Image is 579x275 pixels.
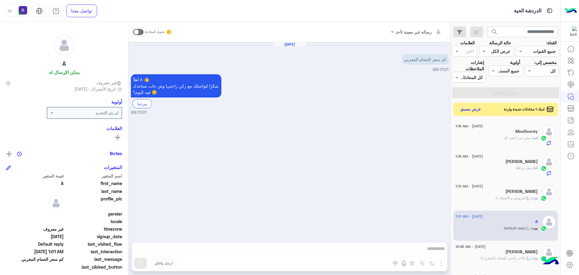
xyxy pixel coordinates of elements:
img: WhatsApp [541,165,547,171]
button: ارسل واغلق [151,258,176,268]
img: WhatsApp [541,225,547,232]
span: [DATE] - 12:46 AM [455,244,486,249]
span: 01:01 AM [131,110,147,116]
img: tab [36,8,43,14]
span: : باقات راحتي للعناية بالبشرة 2 [481,256,532,260]
span: 2025-09-13T22:01:17.295Z [6,248,64,255]
img: defaultAdmin.png [542,125,556,139]
img: notes [17,152,22,156]
span: غير معروف [6,226,64,232]
span: profile_pic [65,196,122,209]
img: defaultAdmin.png [542,155,556,169]
span: signup_date [65,233,122,240]
span: 2025-09-13T22:01:17.301Z [6,233,64,240]
span: بوت [532,226,538,230]
span: null [6,218,64,225]
span: اسم المتغير [65,173,122,179]
label: العلامات [460,40,475,46]
span: null [6,211,64,217]
span: : Default reply [504,226,532,230]
span: last_interaction [65,248,122,255]
span: search [491,28,498,36]
h6: [DATE] [273,42,306,46]
img: defaultAdmin.png [542,215,556,229]
small: تحويل المحادثة [145,30,165,34]
span: locale [65,218,122,225]
img: WhatsApp [541,256,547,262]
span: [DATE] - 1:18 AM [455,123,483,129]
span: [DATE] - 1:13 AM [455,184,483,189]
p: الدردشة الحية [514,7,541,15]
h5: Mohammed Omer [505,249,538,254]
button: عرض مسبق [458,105,484,114]
a: tab [50,5,62,17]
span: أرسل مرفقًا [516,165,535,170]
h6: المتغيرات [104,165,122,170]
span: انت [535,165,538,170]
h5: ابو عبدالله [505,159,538,164]
label: أولوية [510,59,520,66]
span: A [6,180,64,187]
a: تواصل معنا [66,5,97,17]
img: hulul-logo.png [540,251,561,272]
h6: أولوية [111,99,122,104]
div: مرحبا [132,99,152,108]
label: مخصص إلى: [534,59,557,66]
span: gender [65,211,122,217]
label: حالة الرسالة [489,40,511,46]
span: [DATE] - 1:16 AM [455,154,483,159]
img: tab [546,7,553,14]
img: defaultAdmin.png [542,245,556,259]
p: 14/9/2025, 1:01 AM [131,74,221,98]
label: القناة: [546,40,557,46]
button: تطبيق الفلاتر [452,87,559,98]
span: : العروض و الاسعار 2 [495,196,532,200]
span: [DATE] - 1:01 AM [455,214,483,219]
span: 01:01 AM [433,67,448,72]
h6: Notes [110,151,122,156]
span: لديك 1 محادثات جديدة واردة [504,107,545,112]
span: متي تبي احجز لك [504,136,532,140]
h5: Moo0oonty [515,129,538,134]
p: 14/9/2025, 1:01 AM [402,54,448,65]
span: last_message [65,256,122,262]
img: userImage [19,6,27,14]
span: first_name [65,180,122,187]
span: timezone [65,226,122,232]
img: WhatsApp [541,135,547,141]
h6: يمكن الإرسال له [49,69,80,75]
img: WhatsApp [541,195,547,201]
img: defaultAdmin.png [49,196,64,211]
span: بوت [532,256,538,260]
span: بوت [532,196,538,200]
img: profile [6,7,14,15]
img: defaultAdmin.png [54,35,74,56]
div: اختر [466,48,475,56]
h6: العلامات [6,126,122,131]
span: last_name [65,188,122,194]
span: كم سعر الحمام المغربي [6,256,64,262]
span: تاريخ الأشتراك : [DATE] [74,86,116,92]
span: غير معروف [96,79,122,86]
span: null [6,264,64,270]
button: search [487,27,502,40]
label: إشارات الملاحظات [452,59,484,72]
h5: A [535,219,538,224]
span: last_clicked_button [65,264,122,270]
img: 322853014244696 [566,26,577,37]
span: Default reply [6,241,64,247]
img: add [6,151,12,157]
img: defaultAdmin.png [542,185,556,199]
span: قيمة المتغير [6,173,64,179]
img: Logo [565,5,577,17]
h5: A [62,60,66,67]
span: انت [532,136,538,140]
img: tab [52,8,59,14]
span: last_visited_flow [65,241,122,247]
h5: Ahmed Mastour [505,189,538,194]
